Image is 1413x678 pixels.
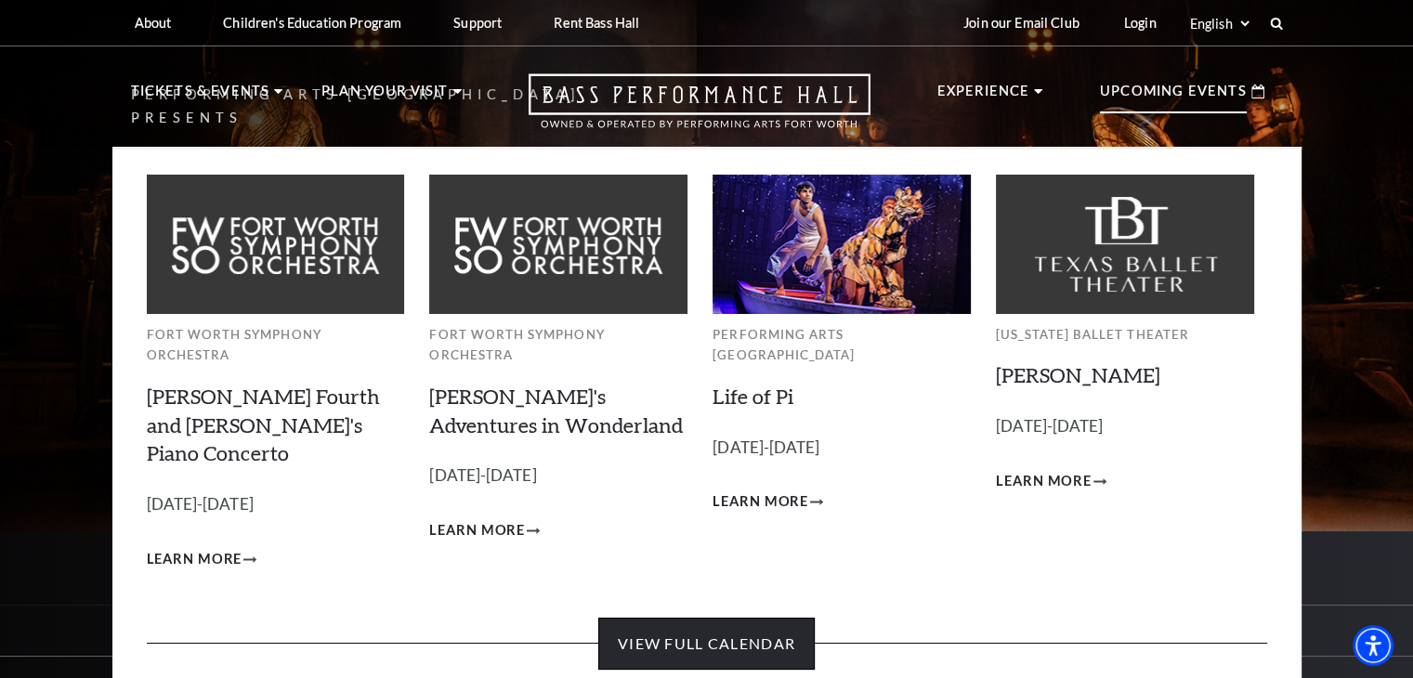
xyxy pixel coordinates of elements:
p: Support [453,15,502,31]
span: Learn More [996,470,1092,493]
p: Rent Bass Hall [554,15,639,31]
a: View Full Calendar [598,618,815,670]
span: Learn More [147,548,242,571]
img: Texas Ballet Theater [996,175,1254,313]
span: Learn More [713,490,808,514]
a: Life of Pi [713,384,793,409]
a: [PERSON_NAME] [996,362,1160,387]
div: Accessibility Menu [1353,625,1393,666]
a: Learn More Peter Pan [996,470,1106,493]
p: [US_STATE] Ballet Theater [996,324,1254,346]
p: Plan Your Visit [321,80,449,113]
p: Fort Worth Symphony Orchestra [429,324,687,366]
p: Experience [937,80,1030,113]
a: [PERSON_NAME] Fourth and [PERSON_NAME]'s Piano Concerto [147,384,380,466]
p: [DATE]-[DATE] [996,413,1254,440]
p: Fort Worth Symphony Orchestra [147,324,405,366]
a: Learn More Brahms Fourth and Grieg's Piano Concerto [147,548,257,571]
p: Performing Arts [GEOGRAPHIC_DATA] [713,324,971,366]
a: Open this option [462,73,937,147]
p: [DATE]-[DATE] [713,435,971,462]
span: Learn More [429,519,525,542]
img: Fort Worth Symphony Orchestra [429,175,687,313]
p: Children's Education Program [223,15,401,31]
img: Performing Arts Fort Worth [713,175,971,313]
a: [PERSON_NAME]'s Adventures in Wonderland [429,384,683,437]
a: Learn More Life of Pi [713,490,823,514]
p: [DATE]-[DATE] [147,491,405,518]
p: [DATE]-[DATE] [429,463,687,489]
img: Fort Worth Symphony Orchestra [147,175,405,313]
select: Select: [1186,15,1252,33]
p: Upcoming Events [1100,80,1247,113]
a: Learn More Alice's Adventures in Wonderland [429,519,540,542]
p: Tickets & Events [131,80,270,113]
p: About [135,15,172,31]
